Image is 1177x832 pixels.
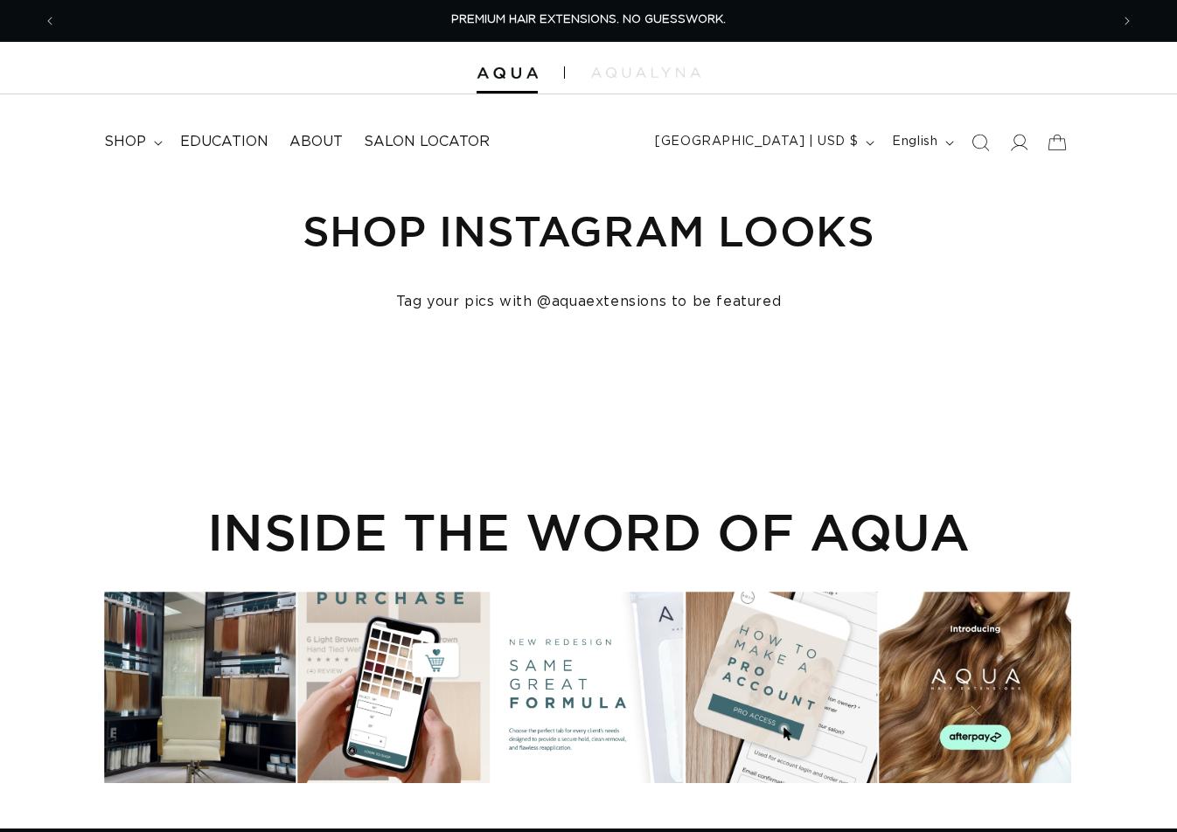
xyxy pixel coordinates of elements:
span: shop [104,133,146,151]
h1: Shop Instagram Looks [104,204,1074,258]
div: Instagram post opens in a popup [491,592,683,783]
div: Instagram post opens in a popup [104,592,296,783]
h2: INSIDE THE WORD OF AQUA [104,502,1074,561]
span: English [892,133,937,151]
span: Education [180,133,268,151]
button: Next announcement [1108,4,1146,38]
span: About [289,133,343,151]
span: PREMIUM HAIR EXTENSIONS. NO GUESSWORK. [451,14,726,25]
div: Instagram post opens in a popup [879,592,1070,783]
div: Instagram post opens in a popup [297,592,489,783]
h4: Tag your pics with @aquaextensions to be featured [104,293,1074,311]
div: Instagram post opens in a popup [686,592,877,783]
img: Aqua Hair Extensions [477,67,538,80]
summary: Search [961,123,999,162]
img: aqualyna.com [591,67,700,78]
button: Previous announcement [31,4,69,38]
summary: shop [94,122,170,162]
a: About [279,122,353,162]
a: Education [170,122,279,162]
button: [GEOGRAPHIC_DATA] | USD $ [644,126,881,159]
span: [GEOGRAPHIC_DATA] | USD $ [655,133,858,151]
button: English [881,126,961,159]
a: Salon Locator [353,122,500,162]
span: Salon Locator [364,133,490,151]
